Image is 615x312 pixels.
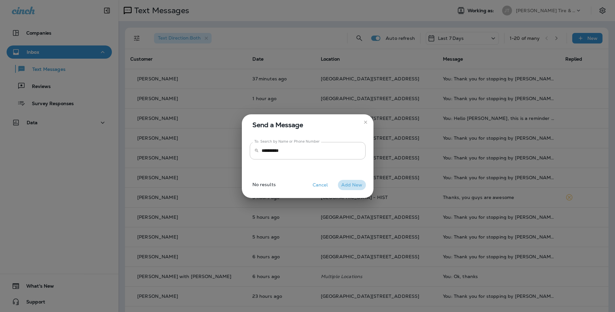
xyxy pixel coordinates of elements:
[338,180,366,190] button: Add New
[308,180,333,190] button: Cancel
[239,182,276,192] p: No results
[254,139,320,144] label: To: Search by Name or Phone Number
[252,120,366,130] span: Send a Message
[360,117,371,128] button: close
